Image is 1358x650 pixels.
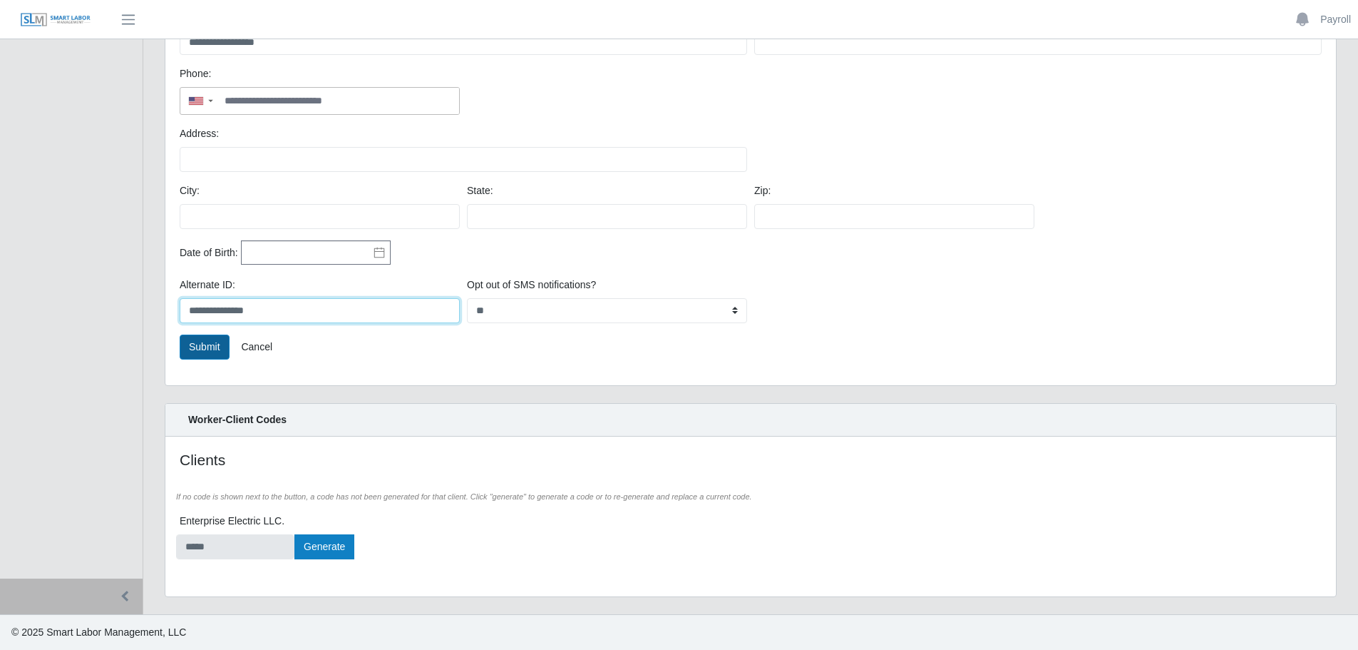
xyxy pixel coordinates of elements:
button: Submit [180,335,230,360]
a: Payroll [1320,12,1351,27]
label: City: [180,183,200,198]
label: Opt out of SMS notifications? [467,278,596,293]
i: If no code is shown next to the button, a code has not been generated for that client. Click "gen... [176,492,752,501]
strong: Worker-Client Codes [188,414,287,425]
div: Country Code Selector [180,88,220,114]
h4: Clients [180,451,643,469]
label: Phone: [180,66,211,81]
label: Enterprise Electric LLC. [180,514,284,529]
label: Alternate ID: [180,278,235,293]
label: Date of Birth: [180,245,238,260]
button: Generate [294,534,354,559]
img: SLM Logo [20,12,91,28]
a: Cancel [232,335,282,360]
label: Address: [180,126,219,141]
span: © 2025 Smart Labor Management, LLC [11,626,186,638]
span: ▼ [207,98,215,103]
label: State: [467,183,493,198]
label: Zip: [754,183,771,198]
